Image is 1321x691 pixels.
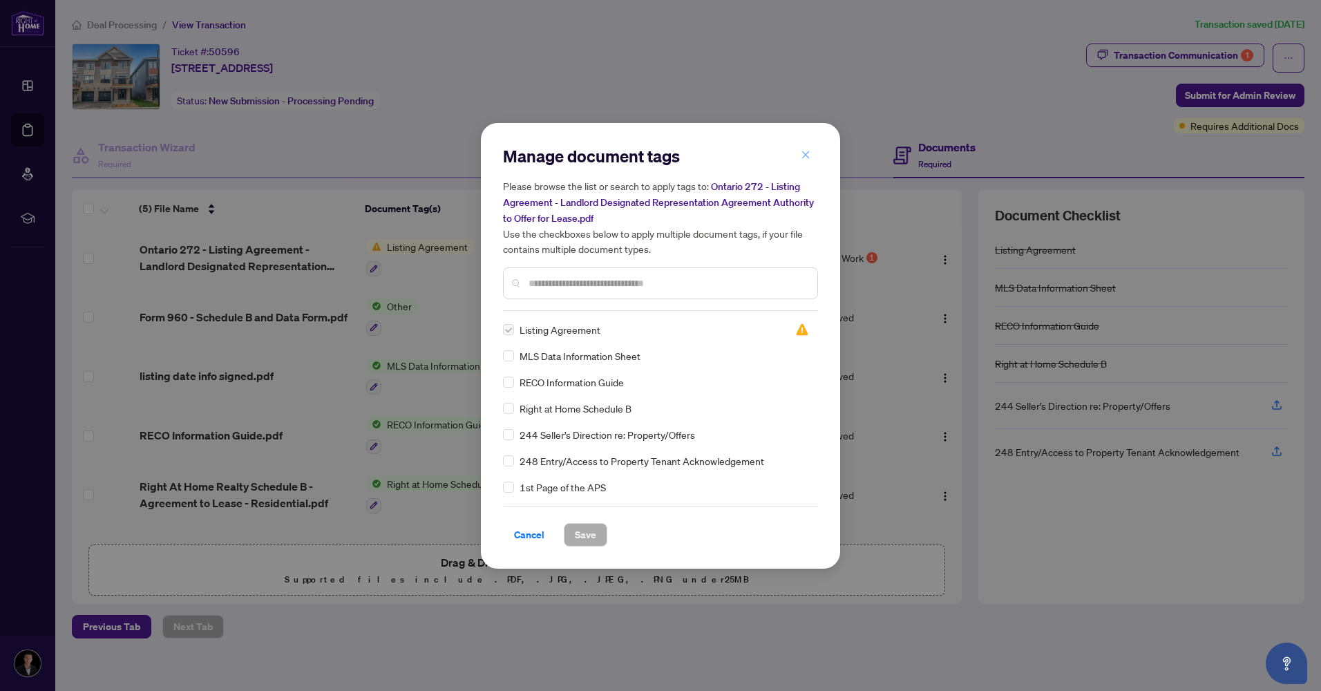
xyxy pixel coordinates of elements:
[1266,643,1307,684] button: Open asap
[520,480,606,495] span: 1st Page of the APS
[514,524,544,546] span: Cancel
[520,401,631,416] span: Right at Home Schedule B
[520,375,624,390] span: RECO Information Guide
[564,523,607,547] button: Save
[520,322,600,337] span: Listing Agreement
[801,150,810,160] span: close
[520,453,764,468] span: 248 Entry/Access to Property Tenant Acknowledgement
[503,145,818,167] h2: Manage document tags
[503,178,818,256] h5: Please browse the list or search to apply tags to: Use the checkboxes below to apply multiple doc...
[503,180,814,225] span: Ontario 272 - Listing Agreement - Landlord Designated Representation Agreement Authority to Offer...
[795,323,809,337] img: status
[503,523,555,547] button: Cancel
[520,427,695,442] span: 244 Seller’s Direction re: Property/Offers
[795,323,809,337] span: Needs Work
[520,348,640,363] span: MLS Data Information Sheet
